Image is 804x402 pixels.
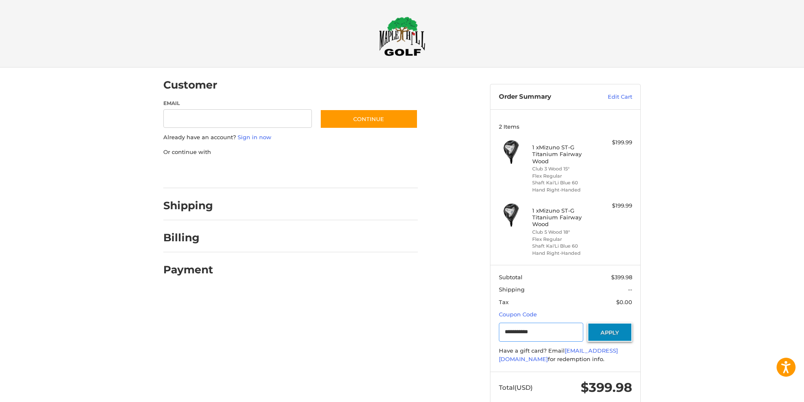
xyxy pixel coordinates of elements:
[163,133,418,142] p: Already have an account?
[532,173,597,180] li: Flex Regular
[499,93,590,101] h3: Order Summary
[532,186,597,194] li: Hand Right-Handed
[163,100,312,107] label: Email
[163,231,213,244] h2: Billing
[499,286,525,293] span: Shipping
[532,165,597,173] li: Club 3 Wood 15°
[599,202,632,210] div: $199.99
[532,144,597,165] h4: 1 x Mizuno ST-G Titanium Fairway Wood
[161,165,224,180] iframe: PayPal-paypal
[734,379,804,402] iframe: Google Customer Reviews
[499,383,533,391] span: Total (USD)
[499,123,632,130] h3: 2 Items
[499,274,522,281] span: Subtotal
[532,243,597,250] li: Shaft Kai'Li Blue 60
[599,138,632,147] div: $199.99
[499,299,509,305] span: Tax
[379,16,425,56] img: Maple Hill Golf
[587,323,632,342] button: Apply
[238,134,271,140] a: Sign in now
[163,263,213,276] h2: Payment
[304,165,367,180] iframe: PayPal-venmo
[532,229,597,236] li: Club 5 Wood 18°
[163,199,213,212] h2: Shipping
[532,207,597,228] h4: 1 x Mizuno ST-G Titanium Fairway Wood
[163,78,217,92] h2: Customer
[532,250,597,257] li: Hand Right-Handed
[581,380,632,395] span: $399.98
[628,286,632,293] span: --
[499,347,618,362] a: [EMAIL_ADDRESS][DOMAIN_NAME]
[590,93,632,101] a: Edit Cart
[499,311,537,318] a: Coupon Code
[499,347,632,363] div: Have a gift card? Email for redemption info.
[532,236,597,243] li: Flex Regular
[232,165,295,180] iframe: PayPal-paylater
[320,109,418,129] button: Continue
[532,179,597,186] li: Shaft Kai'Li Blue 60
[616,299,632,305] span: $0.00
[611,274,632,281] span: $399.98
[499,323,584,342] input: Gift Certificate or Coupon Code
[163,148,418,156] p: Or continue with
